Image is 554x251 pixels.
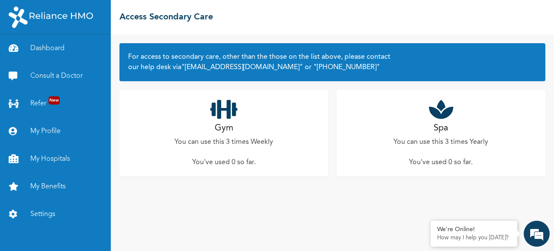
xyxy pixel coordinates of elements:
[4,177,165,207] textarea: Type your message and hit 'Enter'
[16,43,35,65] img: d_794563401_company_1708531726252_794563401
[434,122,448,135] h2: Spa
[9,6,93,28] img: RelianceHMO's Logo
[48,96,60,105] span: New
[142,4,163,25] div: Minimize live chat window
[45,48,145,60] div: Chat with us now
[119,11,213,24] h2: Access Secondary Care
[393,137,488,147] p: You can use this 3 times Yearly
[4,222,85,229] span: Conversation
[50,79,119,167] span: We're online!
[128,52,537,73] h2: For access to secondary care, other than the those on the list above, please contact our help des...
[192,157,256,168] p: You've used 0 so far .
[215,122,233,135] h2: Gym
[312,64,380,71] a: "[PHONE_NUMBER]"
[181,64,303,71] a: "[EMAIL_ADDRESS][DOMAIN_NAME]"
[85,207,165,234] div: FAQs
[174,137,273,147] p: You can use this 3 times Weekly
[409,157,473,168] p: You've used 0 so far .
[437,235,511,241] p: How may I help you today?
[437,226,511,233] div: We're Online!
